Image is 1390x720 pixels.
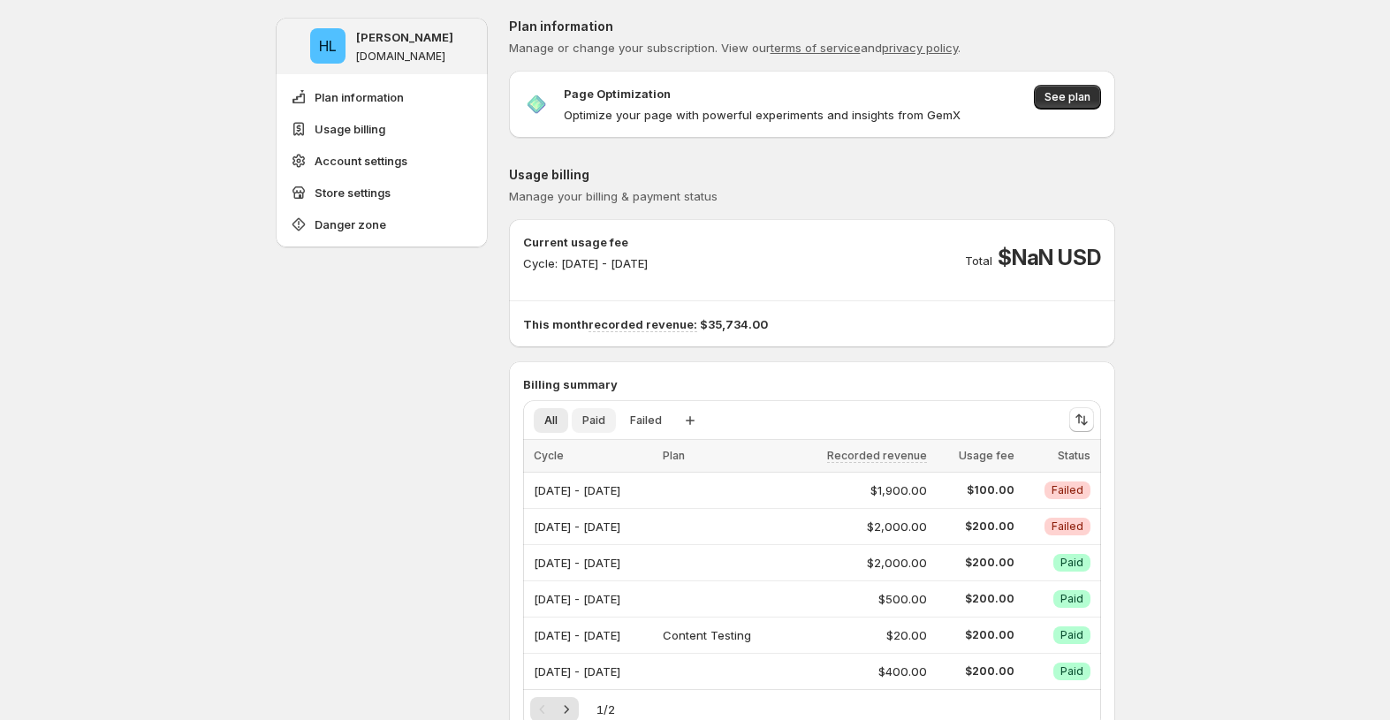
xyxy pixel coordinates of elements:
[1060,664,1083,678] span: Paid
[793,518,927,535] div: $2,000.00
[1044,90,1090,104] span: See plan
[315,216,386,233] span: Danger zone
[534,550,652,575] div: [DATE] - [DATE]
[827,449,927,463] span: Recorded revenue
[589,317,697,332] span: recorded revenue:
[1060,556,1083,570] span: Paid
[534,478,652,503] div: [DATE] - [DATE]
[509,41,961,55] span: Manage or change your subscription. View our and .
[534,659,652,684] div: [DATE] - [DATE]
[676,408,704,433] button: Create new view
[285,178,479,207] button: Store settings
[793,626,927,644] div: $20.00
[793,554,927,572] div: $2,000.00
[285,210,479,239] button: Danger zone
[544,413,558,428] span: All
[534,514,652,539] div: [DATE] - [DATE]
[965,252,992,269] p: Total
[315,88,404,106] span: Plan information
[1034,85,1101,110] button: See plan
[938,592,1014,606] span: $200.00
[1052,483,1083,497] span: Failed
[882,41,958,55] a: privacy policy
[356,49,445,64] p: [DOMAIN_NAME]
[938,628,1014,642] span: $200.00
[938,556,1014,570] span: $200.00
[509,189,718,203] span: Manage your billing & payment status
[564,85,671,102] p: Page Optimization
[509,166,1115,184] p: Usage billing
[793,481,927,499] div: $1,900.00
[285,83,479,111] button: Plan information
[523,91,550,117] img: Page Optimization
[938,519,1014,534] span: $200.00
[534,623,652,648] div: [DATE] - [DATE]
[534,587,652,611] div: [DATE] - [DATE]
[938,483,1014,497] span: $100.00
[663,623,782,648] div: Content Testing
[523,254,648,272] p: Cycle: [DATE] - [DATE]
[1060,592,1083,606] span: Paid
[356,28,453,46] p: [PERSON_NAME]
[285,115,479,143] button: Usage billing
[310,28,346,64] span: Hugh Le
[663,449,685,462] span: Plan
[534,449,564,462] span: Cycle
[793,590,927,608] div: $500.00
[315,120,385,138] span: Usage billing
[1069,407,1094,432] button: Sort the results
[793,663,927,680] div: $400.00
[315,152,407,170] span: Account settings
[319,37,337,55] text: HL
[285,147,479,175] button: Account settings
[315,184,391,201] span: Store settings
[523,375,1101,393] p: Billing summary
[630,413,662,428] span: Failed
[1060,628,1083,642] span: Paid
[938,664,1014,678] span: $200.00
[596,701,615,718] span: 1 / 2
[523,315,1101,333] p: This month $35,734.00
[771,41,861,55] a: terms of service
[582,413,605,428] span: Paid
[959,449,1014,462] span: Usage fee
[1052,519,1083,534] span: Failed
[1058,449,1090,462] span: Status
[564,106,961,124] p: Optimize your page with powerful experiments and insights from GemX
[998,244,1100,272] span: $NaN USD
[509,18,1115,35] p: Plan information
[523,233,648,251] p: Current usage fee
